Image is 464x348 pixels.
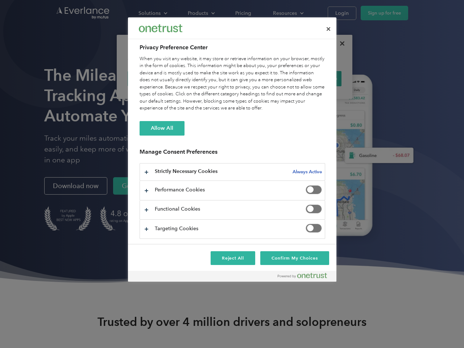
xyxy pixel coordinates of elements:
[139,24,182,32] img: Everlance
[140,55,325,112] div: When you visit any website, it may store or retrieve information on your browser, mostly in the f...
[128,17,336,282] div: Privacy Preference Center
[128,17,336,282] div: Preference center
[139,21,182,36] div: Everlance
[140,121,185,136] button: Allow All
[278,273,327,278] img: Powered by OneTrust Opens in a new Tab
[278,273,333,282] a: Powered by OneTrust Opens in a new Tab
[211,251,256,265] button: Reject All
[260,251,329,265] button: Confirm My Choices
[140,148,325,159] h3: Manage Consent Preferences
[320,21,336,37] button: Close
[140,43,325,52] h2: Privacy Preference Center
